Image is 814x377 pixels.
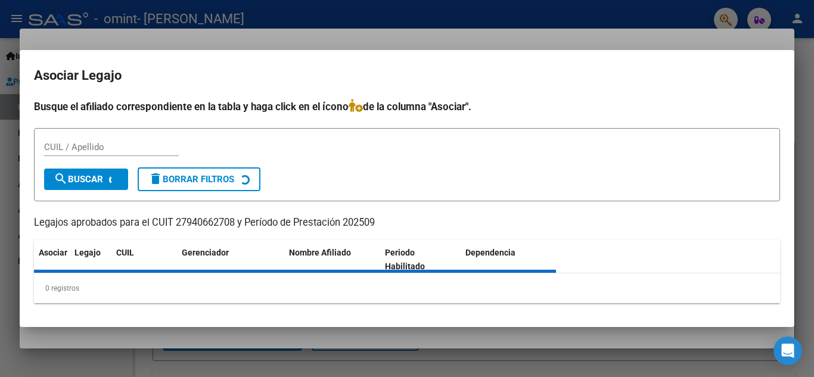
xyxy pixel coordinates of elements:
span: Borrar Filtros [148,174,234,185]
span: Asociar [39,248,67,257]
datatable-header-cell: Periodo Habilitado [380,240,461,279]
p: Legajos aprobados para el CUIT 27940662708 y Período de Prestación 202509 [34,216,780,230]
datatable-header-cell: CUIL [111,240,177,279]
mat-icon: search [54,172,68,186]
span: Buscar [54,174,103,185]
span: Periodo Habilitado [385,248,425,271]
span: Dependencia [465,248,515,257]
span: Nombre Afiliado [289,248,351,257]
datatable-header-cell: Dependencia [461,240,557,279]
button: Borrar Filtros [138,167,260,191]
button: Buscar [44,169,128,190]
span: Legajo [74,248,101,257]
datatable-header-cell: Nombre Afiliado [284,240,380,279]
div: 0 registros [34,273,780,303]
span: Gerenciador [182,248,229,257]
div: Open Intercom Messenger [773,337,802,365]
mat-icon: delete [148,172,163,186]
h4: Busque el afiliado correspondiente en la tabla y haga click en el ícono de la columna "Asociar". [34,99,780,114]
datatable-header-cell: Gerenciador [177,240,284,279]
span: CUIL [116,248,134,257]
datatable-header-cell: Asociar [34,240,70,279]
h2: Asociar Legajo [34,64,780,87]
datatable-header-cell: Legajo [70,240,111,279]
